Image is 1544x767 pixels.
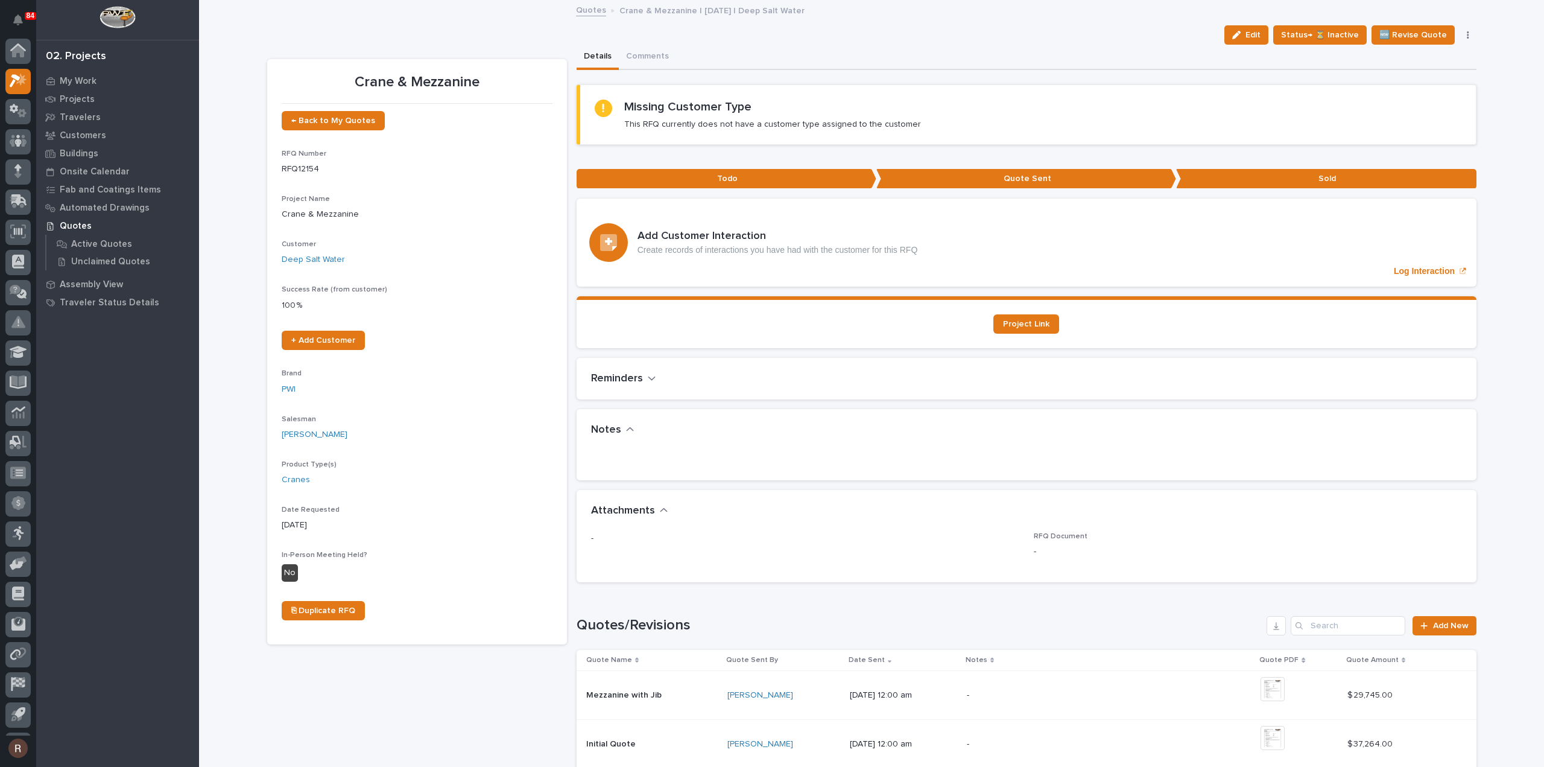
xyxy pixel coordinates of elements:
[282,564,298,582] div: No
[591,424,634,437] button: Notes
[46,50,106,63] div: 02. Projects
[282,331,365,350] a: + Add Customer
[60,76,96,87] p: My Work
[1281,28,1359,42] span: Status→ ⏳ Inactive
[591,372,643,386] h2: Reminders
[60,148,98,159] p: Buildings
[46,253,199,270] a: Unclaimed Quotes
[586,688,664,701] p: Mezzanine with Jib
[1347,737,1395,749] p: $ 37,264.00
[1347,688,1395,701] p: $ 29,745.00
[577,671,1476,720] tr: Mezzanine with JibMezzanine with Jib [PERSON_NAME] [DATE] 12:00 am-$ 29,745.00$ 29,745.00
[1372,25,1455,45] button: 🆕 Revise Quote
[36,126,199,144] a: Customers
[282,163,552,176] p: RFQ12154
[71,256,150,267] p: Unclaimed Quotes
[15,14,31,34] div: Notifications84
[726,654,778,667] p: Quote Sent By
[282,370,302,377] span: Brand
[60,203,150,214] p: Automated Drawings
[1433,622,1469,630] span: Add New
[624,100,751,114] h2: Missing Customer Type
[282,519,552,532] p: [DATE]
[282,601,365,620] a: ⎘ Duplicate RFQ
[60,167,130,177] p: Onsite Calendar
[591,424,621,437] h2: Notes
[71,239,132,250] p: Active Quotes
[60,130,106,141] p: Customers
[36,293,199,311] a: Traveler Status Details
[967,690,1178,701] p: -
[282,428,347,441] a: [PERSON_NAME]
[619,3,805,16] p: Crane & Mezzanine | [DATE] | Deep Salt Water
[27,11,34,20] p: 84
[1346,654,1399,667] p: Quote Amount
[591,372,656,386] button: Reminders
[591,504,655,518] h2: Attachments
[282,552,367,559] span: In-Person Meeting Held?
[282,416,316,423] span: Salesman
[876,169,1176,189] p: Quote Sent
[967,739,1178,749] p: -
[638,230,918,243] h3: Add Customer Interaction
[638,245,918,255] p: Create records of interactions you have had with the customer for this RFQ
[586,737,638,749] p: Initial Quote
[282,253,345,266] a: Deep Salt Water
[1034,533,1087,540] span: RFQ Document
[100,6,135,28] img: Workspace Logo
[1259,654,1299,667] p: Quote PDF
[36,72,199,90] a: My Work
[36,199,199,217] a: Automated Drawings
[282,506,340,514] span: Date Requested
[727,739,793,749] a: [PERSON_NAME]
[282,383,296,396] a: PWI
[60,221,92,232] p: Quotes
[60,279,123,290] p: Assembly View
[60,185,161,196] p: Fab and Coatings Items
[577,199,1476,287] a: Log Interaction
[966,654,987,667] p: Notes
[282,474,310,486] a: Cranes
[1176,169,1476,189] p: Sold
[36,180,199,199] a: Fab and Coatings Items
[282,150,326,158] span: RFQ Number
[5,736,31,761] button: users-avatar
[1394,266,1455,276] p: Log Interaction
[282,74,552,91] p: Crane & Mezzanine
[591,532,1019,545] p: -
[586,654,632,667] p: Quote Name
[849,654,885,667] p: Date Sent
[1379,28,1447,42] span: 🆕 Revise Quote
[1034,546,1462,558] p: -
[1413,616,1476,635] a: Add New
[291,116,375,125] span: ← Back to My Quotes
[282,196,330,203] span: Project Name
[291,606,355,615] span: ⎘ Duplicate RFQ
[282,299,552,312] p: 100 %
[577,617,1262,634] h1: Quotes/Revisions
[577,169,876,189] p: Todo
[577,45,619,70] button: Details
[850,690,957,701] p: [DATE] 12:00 am
[282,208,552,221] p: Crane & Mezzanine
[5,7,31,33] button: Notifications
[727,690,793,701] a: [PERSON_NAME]
[60,112,101,123] p: Travelers
[60,94,95,105] p: Projects
[291,336,355,345] span: + Add Customer
[46,235,199,252] a: Active Quotes
[591,504,668,518] button: Attachments
[619,45,676,70] button: Comments
[36,275,199,293] a: Assembly View
[282,286,387,293] span: Success Rate (from customer)
[36,108,199,126] a: Travelers
[1291,616,1405,635] input: Search
[282,461,337,468] span: Product Type(s)
[36,144,199,162] a: Buildings
[1245,30,1261,40] span: Edit
[850,739,957,749] p: [DATE] 12:00 am
[993,314,1059,334] a: Project Link
[282,111,385,130] a: ← Back to My Quotes
[36,162,199,180] a: Onsite Calendar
